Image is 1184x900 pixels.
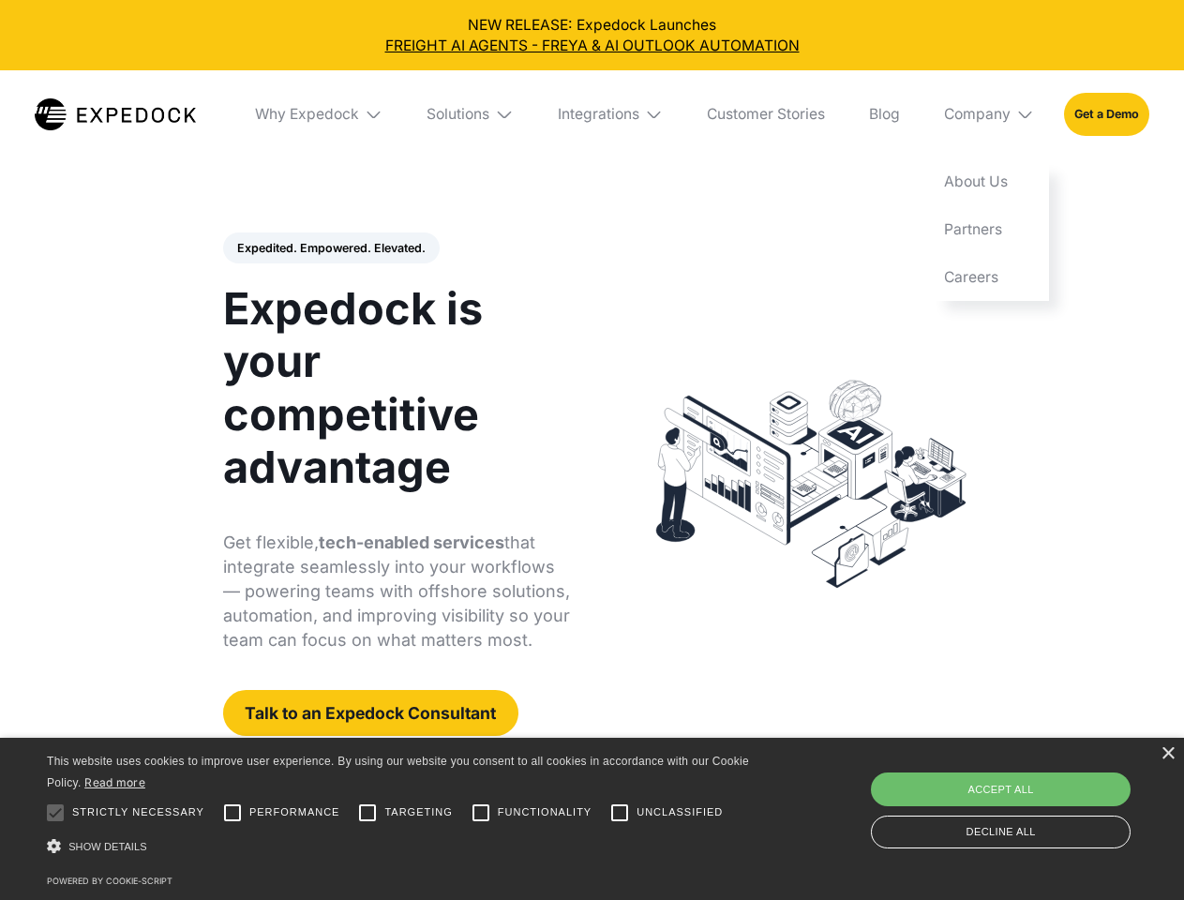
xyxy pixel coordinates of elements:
span: Targeting [384,804,452,820]
a: Partners [929,206,1049,254]
div: Show details [47,834,756,860]
p: Get flexible, that integrate seamlessly into your workflows — powering teams with offshore soluti... [223,531,571,652]
div: Company [929,70,1049,158]
span: Show details [68,841,147,852]
span: Performance [249,804,340,820]
div: NEW RELEASE: Expedock Launches [15,15,1170,56]
div: Solutions [412,70,529,158]
div: Company [944,105,1011,124]
a: FREIGHT AI AGENTS - FREYA & AI OUTLOOK AUTOMATION [15,36,1170,56]
div: Why Expedock [255,105,359,124]
a: Blog [854,70,914,158]
h1: Expedock is your competitive advantage [223,282,571,493]
a: Careers [929,253,1049,301]
a: Customer Stories [692,70,839,158]
div: Integrations [558,105,639,124]
div: Why Expedock [240,70,397,158]
span: Unclassified [637,804,723,820]
nav: Company [929,158,1049,301]
a: About Us [929,158,1049,206]
span: Strictly necessary [72,804,204,820]
a: Read more [84,775,145,789]
iframe: Chat Widget [872,697,1184,900]
strong: tech-enabled services [319,532,504,552]
div: Solutions [427,105,489,124]
a: Get a Demo [1064,93,1149,135]
a: Powered by cookie-script [47,876,172,886]
a: Talk to an Expedock Consultant [223,690,518,736]
span: Functionality [498,804,592,820]
div: Integrations [543,70,678,158]
span: This website uses cookies to improve user experience. By using our website you consent to all coo... [47,755,749,789]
